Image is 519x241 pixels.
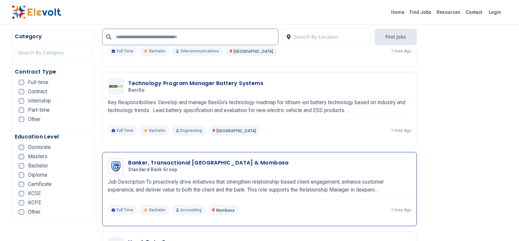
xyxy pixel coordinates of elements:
img: Elevolt [12,5,61,19]
input: Masters [19,154,24,159]
iframe: Chat Widget [486,209,519,241]
span: [GEOGRAPHIC_DATA] [234,49,273,54]
a: Home [389,7,407,17]
p: Job Description To proactively drive initiatives that strengthen relationship-based client engage... [108,178,411,194]
input: Bachelor [19,163,24,168]
input: Full-time [19,80,24,85]
span: Other [28,117,41,122]
span: Contract [28,89,47,94]
input: KCPE [19,200,24,205]
h5: Category [15,33,92,41]
input: Other [19,117,24,122]
input: Contract [19,89,24,94]
span: Certificate [28,182,52,187]
img: BasiGo [109,85,123,88]
p: Engineering [172,125,206,136]
a: Login [485,6,505,19]
input: Other [19,209,24,215]
h5: Contract Type [15,68,92,76]
a: Find Jobs [407,7,434,17]
input: Internship [19,98,24,104]
p: Full Time [108,125,137,136]
a: Resources [434,7,463,17]
h3: Banker, Transactional [GEOGRAPHIC_DATA] & Mombasa [128,159,289,167]
img: Standard Bank Group [109,160,123,172]
span: Bachelor [149,128,165,133]
p: Accounting [172,205,206,215]
span: Doctorate [28,145,51,150]
input: Diploma [19,172,24,178]
span: Part-time [28,107,50,113]
span: Standard Bank Group [128,167,177,173]
p: Telecommunications [172,46,223,56]
a: Standard Bank GroupBanker, Transactional [GEOGRAPHIC_DATA] & MombasaStandard Bank GroupJob Descri... [108,158,411,215]
span: Bachelor [149,48,165,54]
span: Internship [28,98,51,104]
a: Contact [463,7,485,17]
span: Bachelor [149,207,165,213]
input: Part-time [19,107,24,113]
input: Doctorate [19,145,24,150]
span: Full-time [28,80,48,85]
span: KCSE [28,191,41,196]
h5: Education Level [15,133,92,141]
input: KCSE [19,191,24,196]
p: Key Responsibilities: Develop and manage BasiGo’s technology roadmap for lithium-ion battery tech... [108,99,411,114]
span: Bachelor [28,163,48,168]
span: Other [28,209,41,215]
iframe: Advertisement [425,30,507,227]
p: 1 hour ago [391,128,411,133]
a: BasiGoTechnology Program Manager Battery SystemsBasiGoKey Responsibilities: Develop and manage Ba... [108,78,411,136]
p: 1 hour ago [391,207,411,213]
span: [GEOGRAPHIC_DATA] [216,129,256,133]
p: 1 hour ago [391,48,411,54]
p: Full Time [108,46,137,56]
span: Mombasa [216,208,235,213]
span: Diploma [28,172,47,178]
p: Full Time [108,205,137,215]
button: Find Jobs [375,29,417,45]
span: KCPE [28,200,41,205]
span: BasiGo [128,87,145,93]
input: Certificate [19,182,24,187]
h3: Technology Program Manager Battery Systems [128,79,263,87]
span: Masters [28,154,47,159]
